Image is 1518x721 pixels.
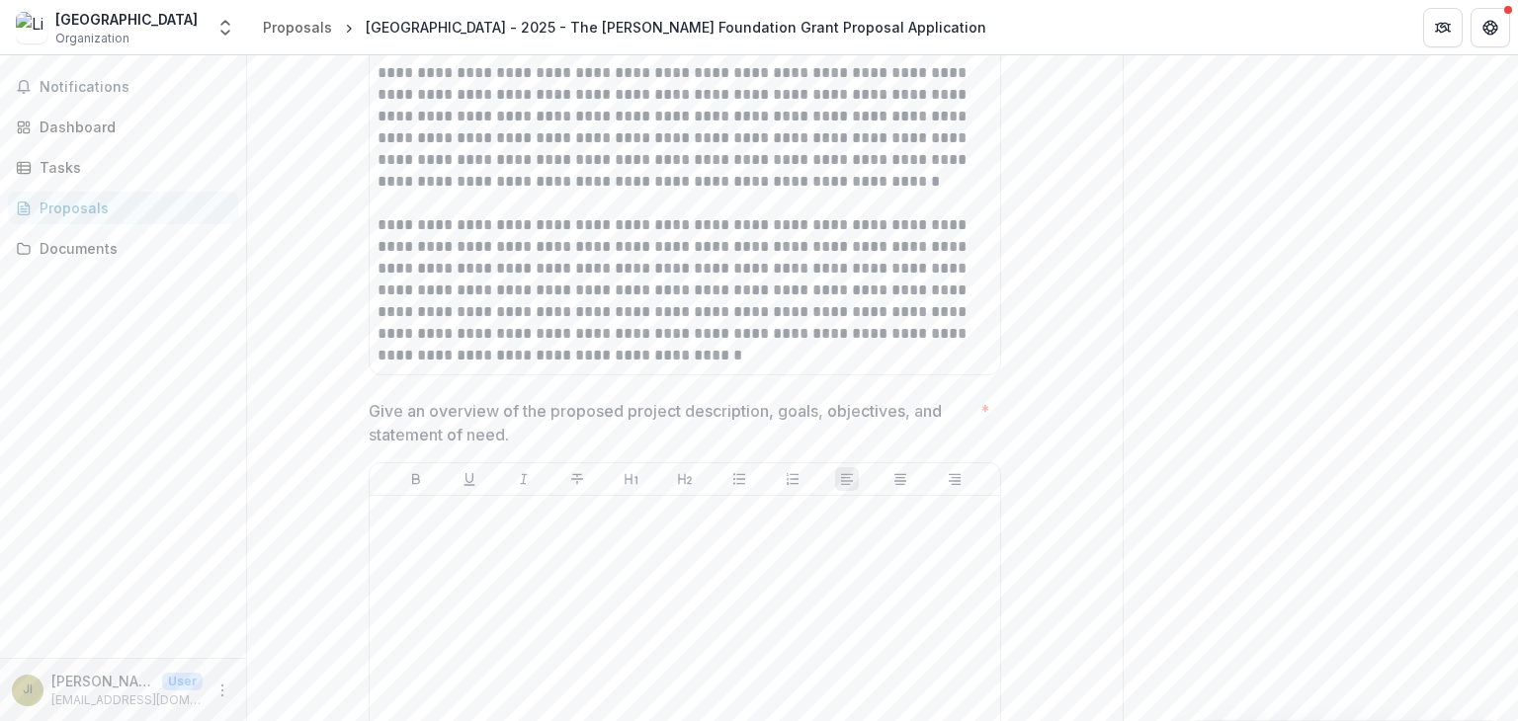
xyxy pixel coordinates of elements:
[458,467,481,491] button: Underline
[40,157,222,178] div: Tasks
[51,691,203,709] p: [EMAIL_ADDRESS][DOMAIN_NAME]
[16,12,47,43] img: Liberty University
[565,467,589,491] button: Strike
[55,30,129,47] span: Organization
[943,467,967,491] button: Align Right
[369,399,972,446] p: Give an overview of the proposed project description, goals, objectives, and statement of need.
[162,673,203,690] p: User
[211,8,239,47] button: Open entity switcher
[40,198,222,218] div: Proposals
[23,683,33,696] div: Jay Rebsamen III
[1423,8,1463,47] button: Partners
[51,671,154,691] p: [PERSON_NAME] III
[835,467,859,491] button: Align Left
[8,232,238,265] a: Documents
[888,467,912,491] button: Align Center
[512,467,536,491] button: Italicize
[781,467,804,491] button: Ordered List
[673,467,697,491] button: Heading 2
[1471,8,1510,47] button: Get Help
[255,13,340,41] a: Proposals
[8,151,238,184] a: Tasks
[255,13,994,41] nav: breadcrumb
[8,192,238,224] a: Proposals
[8,111,238,143] a: Dashboard
[620,467,643,491] button: Heading 1
[727,467,751,491] button: Bullet List
[40,238,222,259] div: Documents
[40,79,230,96] span: Notifications
[263,17,332,38] div: Proposals
[55,9,198,30] div: [GEOGRAPHIC_DATA]
[366,17,986,38] div: [GEOGRAPHIC_DATA] - 2025 - The [PERSON_NAME] Foundation Grant Proposal Application
[40,117,222,137] div: Dashboard
[404,467,428,491] button: Bold
[211,679,234,702] button: More
[8,71,238,103] button: Notifications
